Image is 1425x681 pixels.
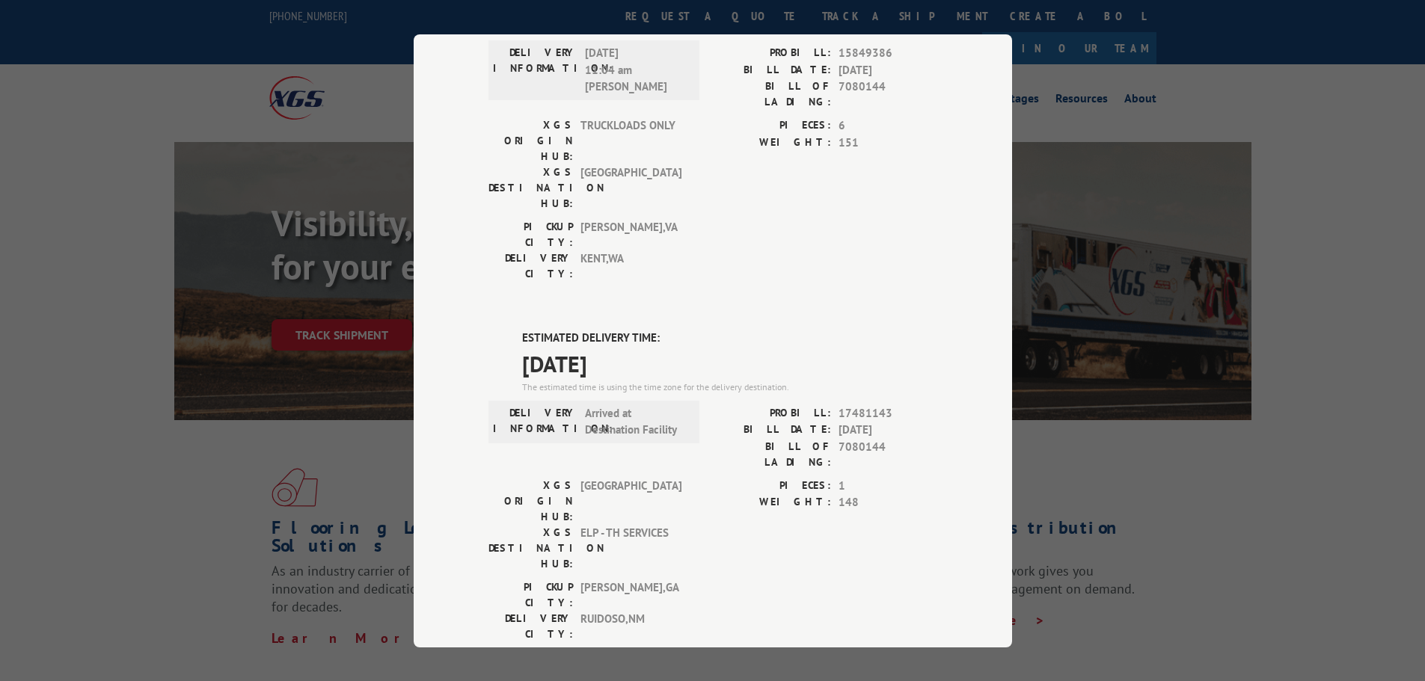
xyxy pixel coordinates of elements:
[522,330,937,347] label: ESTIMATED DELIVERY TIME:
[580,219,681,250] span: [PERSON_NAME] , VA
[713,477,831,494] label: PIECES:
[839,422,937,439] span: [DATE]
[488,610,573,641] label: DELIVERY CITY:
[493,404,577,438] label: DELIVERY INFORMATION:
[580,477,681,524] span: [GEOGRAPHIC_DATA]
[488,477,573,524] label: XGS ORIGIN HUB:
[839,78,937,110] span: 7080144
[713,61,831,78] label: BILL DATE:
[713,78,831,110] label: BILL OF LADING:
[585,404,686,438] span: Arrived at Destination Facility
[493,45,577,96] label: DELIVERY INFORMATION:
[488,524,573,571] label: XGS DESTINATION HUB:
[839,61,937,78] span: [DATE]
[713,404,831,422] label: PROBILL:
[580,250,681,282] span: KENT , WA
[488,219,573,250] label: PICKUP CITY:
[488,117,573,164] label: XGS ORIGIN HUB:
[839,438,937,469] span: 7080144
[839,494,937,511] span: 148
[488,164,573,212] label: XGS DESTINATION HUB:
[522,380,937,393] div: The estimated time is using the time zone for the delivery destination.
[580,579,681,610] span: [PERSON_NAME] , GA
[580,610,681,641] span: RUIDOSO , NM
[580,117,681,164] span: TRUCKLOADS ONLY
[839,477,937,494] span: 1
[488,250,573,282] label: DELIVERY CITY:
[713,494,831,511] label: WEIGHT:
[839,134,937,151] span: 151
[585,45,686,96] span: [DATE] 11:04 am [PERSON_NAME]
[713,438,831,469] label: BILL OF LADING:
[839,117,937,135] span: 6
[839,45,937,62] span: 15849386
[839,404,937,422] span: 17481143
[713,422,831,439] label: BILL DATE:
[713,45,831,62] label: PROBILL:
[488,579,573,610] label: PICKUP CITY:
[522,346,937,380] span: [DATE]
[580,524,681,571] span: ELP - TH SERVICES
[713,134,831,151] label: WEIGHT:
[580,164,681,212] span: [GEOGRAPHIC_DATA]
[713,117,831,135] label: PIECES:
